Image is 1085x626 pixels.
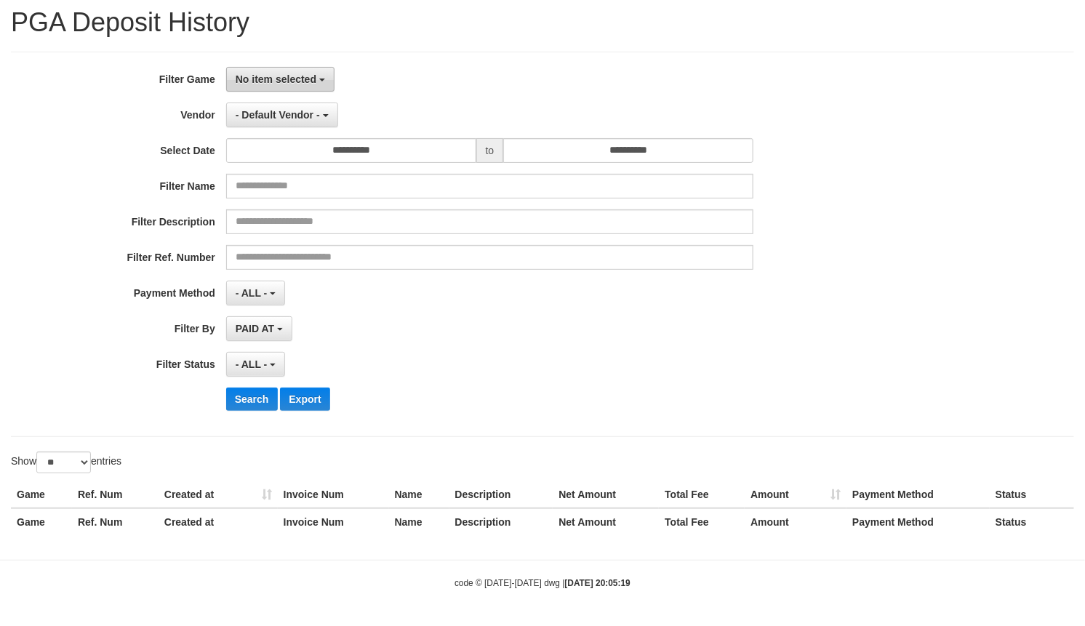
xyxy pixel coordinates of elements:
button: - Default Vendor - [226,103,338,127]
th: Invoice Num [278,481,389,508]
th: Net Amount [553,481,659,508]
th: Description [449,481,553,508]
th: Ref. Num [72,508,159,535]
th: Game [11,508,72,535]
th: Status [990,508,1074,535]
th: Ref. Num [72,481,159,508]
button: No item selected [226,67,335,92]
label: Show entries [11,452,121,473]
th: Total Fee [659,481,745,508]
span: - ALL - [236,358,268,370]
span: to [476,138,504,163]
select: Showentries [36,452,91,473]
th: Status [990,481,1074,508]
th: Payment Method [846,508,990,535]
th: Created at [159,508,278,535]
h1: PGA Deposit History [11,8,1074,37]
th: Net Amount [553,508,659,535]
button: PAID AT [226,316,292,341]
button: - ALL - [226,352,285,377]
th: Name [389,508,449,535]
button: Search [226,388,278,411]
th: Created at [159,481,278,508]
th: Amount [745,508,846,535]
button: Export [280,388,329,411]
th: Invoice Num [278,508,389,535]
span: No item selected [236,73,316,85]
strong: [DATE] 20:05:19 [565,578,630,588]
th: Total Fee [659,508,745,535]
span: - ALL - [236,287,268,299]
span: PAID AT [236,323,274,334]
small: code © [DATE]-[DATE] dwg | [455,578,630,588]
span: - Default Vendor - [236,109,320,121]
th: Name [389,481,449,508]
th: Amount [745,481,846,508]
th: Game [11,481,72,508]
th: Description [449,508,553,535]
button: - ALL - [226,281,285,305]
th: Payment Method [846,481,990,508]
